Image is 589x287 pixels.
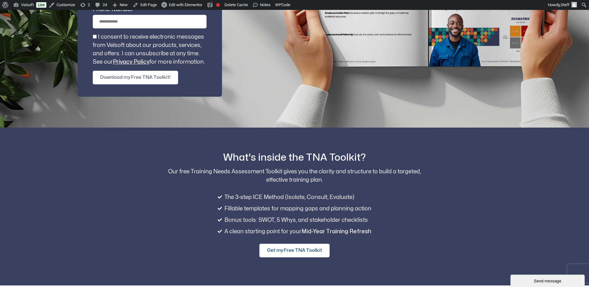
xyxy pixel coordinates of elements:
[223,193,354,201] span: The 3-step ICE Method (Isolate, Consult, Evaluate)
[301,229,371,234] strong: Mid-Year Training Refresh
[223,151,366,164] h2: What's inside the TNA Toolkit?
[223,216,368,224] span: Bonus tools: SWOT, 5 Whys, and stakeholder checklists
[93,71,178,84] button: Download my Free TNA Toolkit!
[223,205,371,213] span: Fillable templates for mapping gaps and planning action
[163,167,427,184] p: Our free Training Needs Assessment Toolkit gives you the clarity and structure to build a targete...
[223,227,371,236] span: A clean starting point for your
[216,3,220,7] div: Focus keyphrase not set
[113,59,149,65] a: Privacy Policy
[100,74,171,81] span: Download my Free TNA Toolkit!
[510,273,586,287] iframe: chat widget
[93,5,136,15] label: Phone Number
[561,2,570,7] span: Steff
[259,244,330,257] a: Get my Free TNA Toolkit
[267,247,322,254] span: Get my Free TNA Toolkit
[169,2,202,7] span: Edit with Elementor
[36,2,46,8] a: Live
[93,34,205,65] label: I consent to receive electronic messages from Velsoft about our products, services, and offers. I...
